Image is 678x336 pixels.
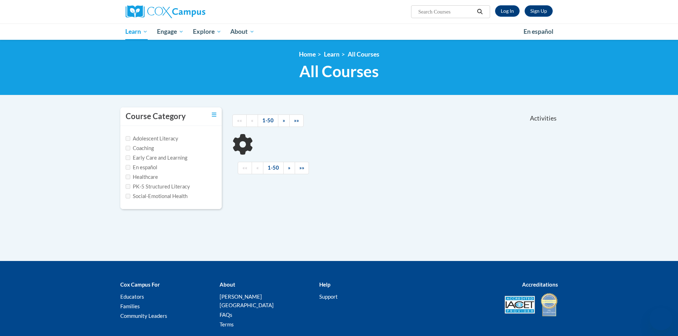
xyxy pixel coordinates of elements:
[319,293,338,300] a: Support
[220,293,274,308] a: [PERSON_NAME][GEOGRAPHIC_DATA]
[530,114,557,122] span: Activities
[126,192,188,200] label: Social-Emotional Health
[220,311,232,318] a: FAQs
[256,165,259,171] span: «
[252,162,263,174] a: Previous
[495,5,520,17] a: Log In
[319,281,330,288] b: Help
[525,5,553,17] a: Register
[237,117,242,123] span: ««
[220,321,234,327] a: Terms
[126,155,130,160] input: Checkbox for Options
[519,24,558,39] a: En español
[258,114,278,127] a: 1-50
[126,164,157,171] label: En español
[126,173,158,181] label: Healthcare
[226,23,259,40] a: About
[126,184,130,189] input: Checkbox for Options
[126,5,205,18] img: Cox Campus
[522,281,558,288] b: Accreditations
[283,162,295,174] a: Next
[295,162,309,174] a: End
[126,194,130,198] input: Checkbox for Options
[246,114,258,127] a: Previous
[212,111,216,119] a: Toggle collapse
[126,165,130,170] input: Checkbox for Options
[417,7,474,16] input: Search Courses
[120,293,144,300] a: Educators
[157,27,184,36] span: Engage
[230,27,254,36] span: About
[524,28,553,35] span: En español
[120,303,140,309] a: Families
[125,27,148,36] span: Learn
[650,308,672,330] iframe: Button to launch messaging window
[126,111,186,122] h3: Course Category
[251,117,253,123] span: «
[505,296,535,314] img: Accredited IACET® Provider
[126,135,178,143] label: Adolescent Literacy
[126,144,154,152] label: Coaching
[294,117,299,123] span: »»
[299,50,316,58] a: Home
[120,281,160,288] b: Cox Campus For
[540,292,558,317] img: IDA® Accredited
[126,5,261,18] a: Cox Campus
[152,23,188,40] a: Engage
[193,27,221,36] span: Explore
[288,165,290,171] span: »
[126,136,130,141] input: Checkbox for Options
[242,165,247,171] span: ««
[263,162,284,174] a: 1-50
[278,114,290,127] a: Next
[289,114,304,127] a: End
[120,313,167,319] a: Community Leaders
[126,183,190,191] label: PK-5 Structured Literacy
[126,175,130,179] input: Checkbox for Options
[283,117,285,123] span: »
[238,162,252,174] a: Begining
[474,7,485,16] button: Search
[220,281,235,288] b: About
[126,146,130,150] input: Checkbox for Options
[126,154,187,162] label: Early Care and Learning
[121,23,153,40] a: Learn
[299,62,379,81] span: All Courses
[115,23,563,40] div: Main menu
[232,114,247,127] a: Begining
[188,23,226,40] a: Explore
[324,50,340,58] a: Learn
[348,50,379,58] a: All Courses
[299,165,304,171] span: »»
